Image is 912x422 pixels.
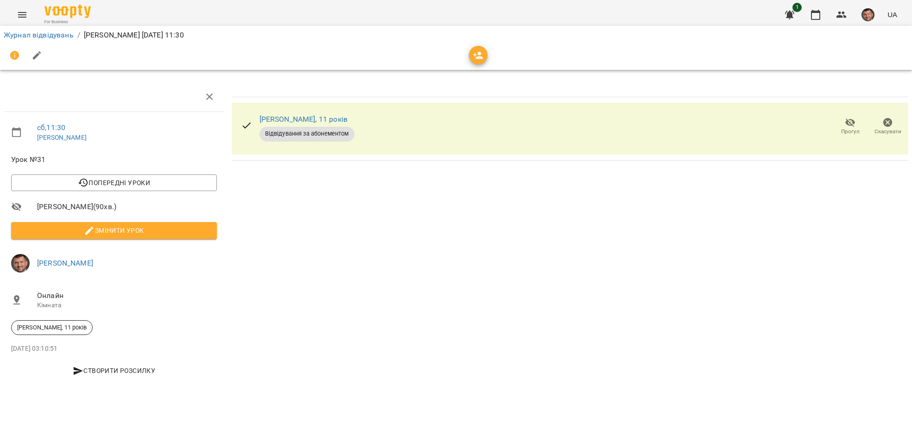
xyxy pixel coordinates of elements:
button: Menu [11,4,33,26]
span: Прогул [841,128,860,136]
p: Кімната [37,301,217,310]
li: / [77,30,80,41]
a: [PERSON_NAME] [37,259,93,267]
span: Відвідування за абонементом [260,130,355,138]
button: Попередні уроки [11,174,217,191]
span: [PERSON_NAME], 11 років [12,323,92,332]
img: 75717b8e963fcd04a603066fed3de194.png [11,254,30,273]
button: Скасувати [869,114,906,140]
button: UA [884,6,901,23]
span: Попередні уроки [19,177,209,188]
button: Прогул [831,114,869,140]
button: Створити розсилку [11,362,217,379]
button: Змінити урок [11,222,217,239]
span: For Business [44,19,91,25]
a: [PERSON_NAME] [37,134,87,141]
a: [PERSON_NAME], 11 років [260,115,348,124]
span: Створити розсилку [15,365,213,376]
span: Змінити урок [19,225,209,236]
a: сб , 11:30 [37,123,65,132]
img: 75717b8e963fcd04a603066fed3de194.png [861,8,874,21]
p: [DATE] 03:10:51 [11,344,217,354]
img: Voopty Logo [44,5,91,18]
span: Урок №31 [11,154,217,165]
span: UA [887,10,897,19]
span: Онлайн [37,290,217,301]
span: [PERSON_NAME] ( 90 хв. ) [37,201,217,212]
div: [PERSON_NAME], 11 років [11,320,93,335]
p: [PERSON_NAME] [DATE] 11:30 [84,30,184,41]
a: Журнал відвідувань [4,31,74,39]
span: 1 [792,3,802,12]
span: Скасувати [874,128,901,136]
nav: breadcrumb [4,30,908,41]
